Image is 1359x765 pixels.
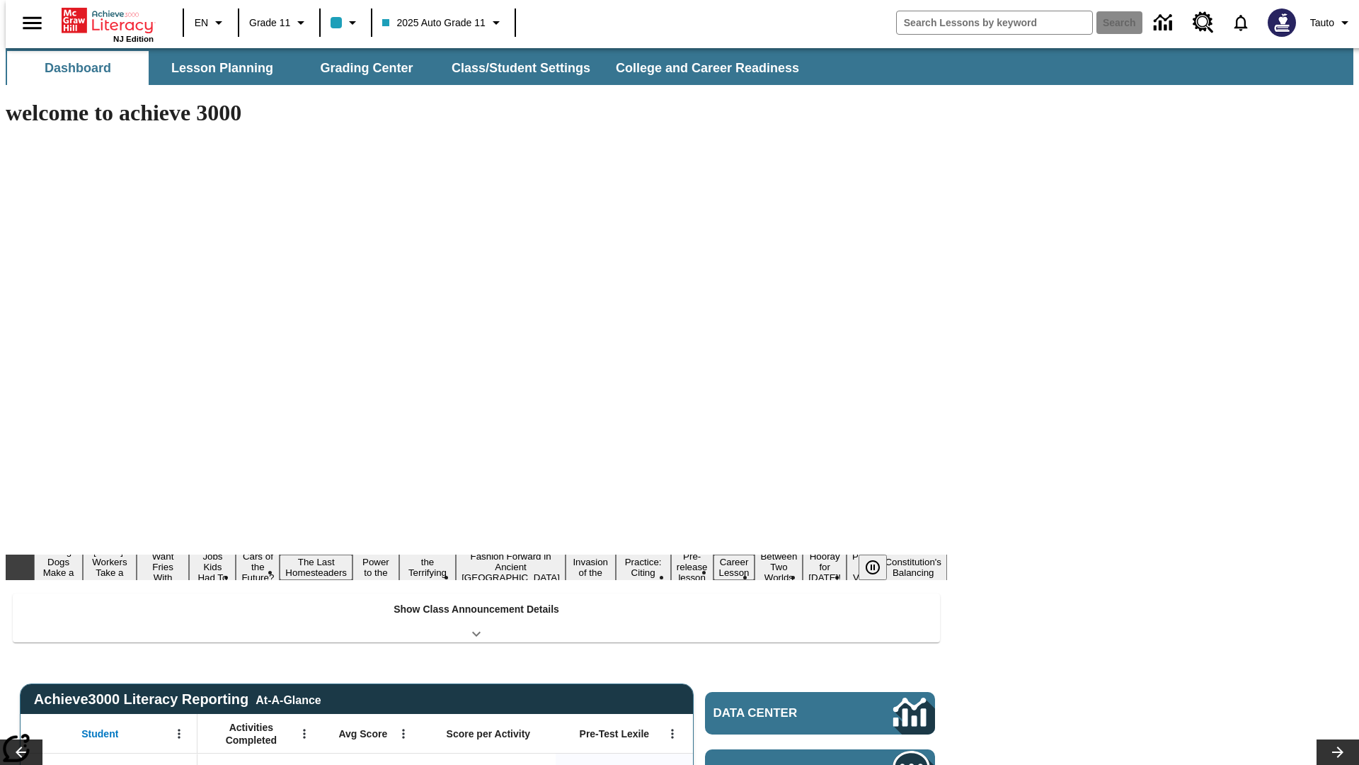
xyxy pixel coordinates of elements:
div: SubNavbar [6,51,812,85]
div: Show Class Announcement Details [13,594,940,642]
button: Slide 10 The Invasion of the Free CD [566,544,616,591]
button: Open Menu [168,723,190,744]
span: Pre-Test Lexile [580,727,650,740]
div: At-A-Glance [256,691,321,707]
button: Open side menu [11,2,53,44]
a: Data Center [1145,4,1184,42]
span: Achieve3000 Literacy Reporting [34,691,321,708]
button: Pause [859,555,887,580]
span: Tauto [1310,16,1334,30]
a: Home [62,6,154,35]
button: Slide 2 Labor Day: Workers Take a Stand [83,544,136,591]
button: Open Menu [294,723,315,744]
div: Pause [859,555,901,580]
button: Slide 5 Cars of the Future? [236,549,280,585]
button: Class: 2025 Auto Grade 11, Select your class [377,10,510,35]
a: Notifications [1222,4,1259,41]
span: Student [81,727,118,740]
button: College and Career Readiness [604,51,810,85]
button: Grade: Grade 11, Select a grade [243,10,315,35]
img: Avatar [1268,8,1296,37]
button: Open Menu [662,723,683,744]
button: Grading Center [296,51,437,85]
input: search field [897,11,1092,34]
button: Slide 16 Point of View [847,549,879,585]
button: Dashboard [7,51,149,85]
div: SubNavbar [6,48,1353,85]
div: Home [62,5,154,43]
span: 2025 Auto Grade 11 [382,16,485,30]
button: Language: EN, Select a language [188,10,234,35]
button: Slide 12 Pre-release lesson [671,549,713,585]
button: Slide 14 Between Two Worlds [755,549,803,585]
button: Slide 3 Do You Want Fries With That? [137,538,190,596]
button: Slide 11 Mixed Practice: Citing Evidence [616,544,671,591]
h1: welcome to achieve 3000 [6,100,947,126]
button: Slide 1 Diving Dogs Make a Splash [34,544,83,591]
span: Activities Completed [205,721,298,747]
button: Slide 4 Dirty Jobs Kids Had To Do [189,538,236,596]
button: Profile/Settings [1304,10,1359,35]
button: Lesson carousel, Next [1317,739,1359,765]
span: Data Center [713,706,846,720]
button: Open Menu [393,723,414,744]
button: Slide 15 Hooray for Constitution Day! [803,549,847,585]
button: Lesson Planning [151,51,293,85]
button: Slide 9 Fashion Forward in Ancient Rome [456,549,566,585]
span: NJ Edition [113,35,154,43]
a: Data Center [705,692,935,735]
span: Avg Score [338,727,387,740]
button: Select a new avatar [1259,4,1304,41]
span: Score per Activity [447,727,531,740]
button: Slide 8 Attack of the Terrifying Tomatoes [399,544,456,591]
button: Class/Student Settings [440,51,602,85]
button: Slide 7 Solar Power to the People [352,544,399,591]
span: EN [195,16,208,30]
button: Slide 13 Career Lesson [713,555,755,580]
a: Resource Center, Will open in new tab [1184,4,1222,42]
button: Class color is light blue. Change class color [325,10,367,35]
button: Slide 17 The Constitution's Balancing Act [879,544,947,591]
p: Show Class Announcement Details [394,602,559,617]
button: Slide 6 The Last Homesteaders [280,555,352,580]
span: Grade 11 [249,16,290,30]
